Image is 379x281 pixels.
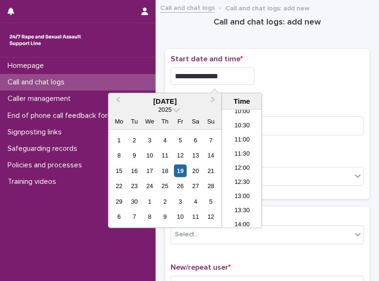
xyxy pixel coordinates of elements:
[222,218,262,232] li: 14:00
[160,2,215,13] a: Call and chat logs
[128,210,140,223] div: Choose Tuesday, 7 October 2025
[174,134,187,147] div: Choose Friday, 5 September 2025
[224,97,259,106] div: Time
[113,210,125,223] div: Choose Monday, 6 October 2025
[205,134,217,147] div: Choose Sunday, 7 September 2025
[205,115,217,128] div: Su
[113,149,125,162] div: Choose Monday, 8 September 2025
[143,165,156,177] div: Choose Wednesday, 17 September 2025
[222,105,262,119] li: 10:00
[171,264,231,271] span: New/repeat user
[113,180,125,192] div: Choose Monday, 22 September 2025
[128,180,140,192] div: Choose Tuesday, 23 September 2025
[143,149,156,162] div: Choose Wednesday, 10 September 2025
[128,149,140,162] div: Choose Tuesday, 9 September 2025
[8,31,83,50] img: rhQMoQhaT3yELyF149Cw
[158,180,171,192] div: Choose Thursday, 25 September 2025
[4,128,69,137] p: Signposting links
[109,94,124,109] button: Previous Month
[206,94,222,109] button: Next Month
[205,195,217,208] div: Choose Sunday, 5 October 2025
[205,210,217,223] div: Choose Sunday, 12 October 2025
[128,195,140,208] div: Choose Tuesday, 30 September 2025
[158,134,171,147] div: Choose Thursday, 4 September 2025
[143,115,156,128] div: We
[189,180,202,192] div: Choose Saturday, 27 September 2025
[222,204,262,218] li: 13:30
[205,180,217,192] div: Choose Sunday, 28 September 2025
[222,190,262,204] li: 13:00
[205,149,217,162] div: Choose Sunday, 14 September 2025
[111,132,218,224] div: month 2025-09
[4,161,90,170] p: Policies and processes
[4,78,72,87] p: Call and chat logs
[4,144,85,153] p: Safeguarding records
[222,148,262,162] li: 11:30
[171,55,243,63] span: Start date and time
[158,106,172,113] span: 2025
[113,134,125,147] div: Choose Monday, 1 September 2025
[174,195,187,208] div: Choose Friday, 3 October 2025
[158,210,171,223] div: Choose Thursday, 9 October 2025
[174,165,187,177] div: Choose Friday, 19 September 2025
[189,195,202,208] div: Choose Saturday, 4 October 2025
[174,210,187,223] div: Choose Friday, 10 October 2025
[128,134,140,147] div: Choose Tuesday, 2 September 2025
[175,230,198,240] div: Select...
[128,115,140,128] div: Tu
[222,119,262,133] li: 10:30
[4,94,78,103] p: Caller management
[158,115,171,128] div: Th
[158,149,171,162] div: Choose Thursday, 11 September 2025
[174,115,187,128] div: Fr
[189,115,202,128] div: Sa
[174,149,187,162] div: Choose Friday, 12 September 2025
[143,134,156,147] div: Choose Wednesday, 3 September 2025
[222,162,262,176] li: 12:00
[222,133,262,148] li: 11:00
[189,210,202,223] div: Choose Saturday, 11 October 2025
[4,177,64,186] p: Training videos
[189,134,202,147] div: Choose Saturday, 6 September 2025
[108,97,222,106] div: [DATE]
[189,165,202,177] div: Choose Saturday, 20 September 2025
[225,2,310,13] p: Call and chat logs: add new
[189,149,202,162] div: Choose Saturday, 13 September 2025
[174,180,187,192] div: Choose Friday, 26 September 2025
[128,165,140,177] div: Choose Tuesday, 16 September 2025
[4,111,121,120] p: End of phone call feedback form
[113,165,125,177] div: Choose Monday, 15 September 2025
[113,195,125,208] div: Choose Monday, 29 September 2025
[143,180,156,192] div: Choose Wednesday, 24 September 2025
[143,210,156,223] div: Choose Wednesday, 8 October 2025
[143,195,156,208] div: Choose Wednesday, 1 October 2025
[165,17,370,28] h1: Call and chat logs: add new
[4,61,51,70] p: Homepage
[158,165,171,177] div: Choose Thursday, 18 September 2025
[222,176,262,190] li: 12:30
[158,195,171,208] div: Choose Thursday, 2 October 2025
[205,165,217,177] div: Choose Sunday, 21 September 2025
[113,115,125,128] div: Mo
